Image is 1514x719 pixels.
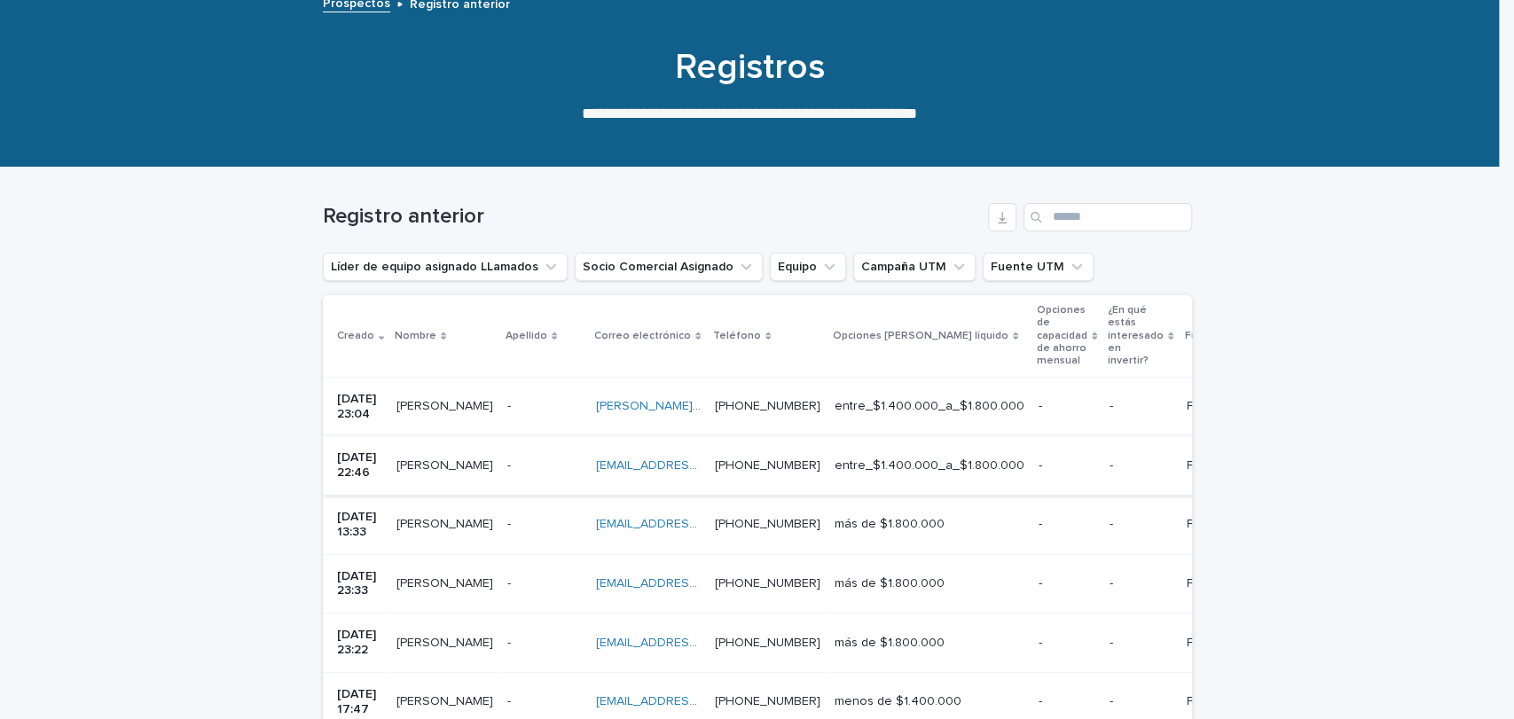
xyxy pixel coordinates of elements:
[596,518,796,530] a: [EMAIL_ADDRESS][DOMAIN_NAME]
[507,400,511,412] font: -
[396,455,497,473] p: María Angélica Gutiérrez
[833,331,1008,341] font: Opciones [PERSON_NAME] líquido
[596,637,796,649] a: [EMAIL_ADDRESS][DOMAIN_NAME]
[337,629,380,656] font: [DATE] 23:22
[835,459,1024,472] font: entre_$1.400.000_a_$1.800.000
[337,451,380,479] font: [DATE] 22:46
[396,395,497,414] p: Thiers Sobarzo Gómez
[506,331,547,341] font: Apellido
[715,400,820,412] a: [PHONE_NUMBER]
[337,570,380,598] font: [DATE] 23:33
[715,695,820,707] a: [PHONE_NUMBER]
[396,400,493,412] font: [PERSON_NAME]
[835,695,961,707] font: menos de $1.400.000
[396,695,493,707] font: [PERSON_NAME]
[1110,695,1113,707] font: -
[1039,400,1042,412] font: -
[835,637,945,649] font: más de $1.800.000
[507,637,511,649] font: -
[1110,518,1113,530] font: -
[1039,695,1042,707] font: -
[396,459,493,472] font: [PERSON_NAME]
[1186,637,1243,649] font: Facebook
[713,331,761,341] font: Teléfono
[596,459,796,472] a: [EMAIL_ADDRESS][DOMAIN_NAME]
[337,688,380,715] font: [DATE] 17:47
[835,518,945,530] font: más de $1.800.000
[396,632,497,651] p: Nicolás Uribe Espinoza
[1024,203,1192,231] input: Buscar
[337,393,380,420] font: [DATE] 23:04
[715,518,820,530] a: [PHONE_NUMBER]
[835,400,1024,412] font: entre_$1.400.000_a_$1.800.000
[1110,577,1113,590] font: -
[323,206,484,227] font: Registro anterior
[507,459,511,472] font: -
[1039,459,1042,472] font: -
[1186,459,1243,472] font: Facebook
[1184,331,1248,341] font: Fuente UTM
[1108,305,1164,367] font: ¿En qué estás interesado en invertir?
[507,695,511,707] font: -
[396,513,497,532] p: Ysaner Molina G
[715,459,820,472] a: [PHONE_NUMBER]
[835,577,945,590] font: más de $1.800.000
[575,253,763,281] button: Socio Comercial Asignado
[715,637,820,649] a: [PHONE_NUMBER]
[983,253,1094,281] button: Fuente UTM
[396,577,493,590] font: [PERSON_NAME]
[1110,637,1113,649] font: -
[596,400,990,412] a: [PERSON_NAME][EMAIL_ADDRESS][PERSON_NAME][DOMAIN_NAME]
[1186,518,1243,530] font: Facebook
[337,331,374,341] font: Creado
[770,253,846,281] button: Equipo
[674,50,824,85] font: Registros
[337,511,380,538] font: [DATE] 13:33
[396,518,493,530] font: [PERSON_NAME]
[507,518,511,530] font: -
[1186,577,1243,590] font: Facebook
[1039,518,1042,530] font: -
[1186,695,1243,707] font: Facebook
[715,577,820,590] a: [PHONE_NUMBER]
[1037,305,1087,367] font: Opciones de capacidad de ahorro mensual
[507,577,511,590] font: -
[396,691,497,709] p: Paulina Alejandra Donoso Tapia
[596,695,796,707] a: [EMAIL_ADDRESS][DOMAIN_NAME]
[596,577,796,590] a: [EMAIL_ADDRESS][DOMAIN_NAME]
[1110,400,1113,412] font: -
[395,331,436,341] font: Nombre
[594,331,691,341] font: Correo electrónico
[1110,459,1113,472] font: -
[396,637,493,649] font: [PERSON_NAME]
[1039,577,1042,590] font: -
[1186,400,1243,412] font: Facebook
[1039,637,1042,649] font: -
[853,253,976,281] button: Campaña UTM
[323,253,568,281] button: Líder de equipo asignado LLamados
